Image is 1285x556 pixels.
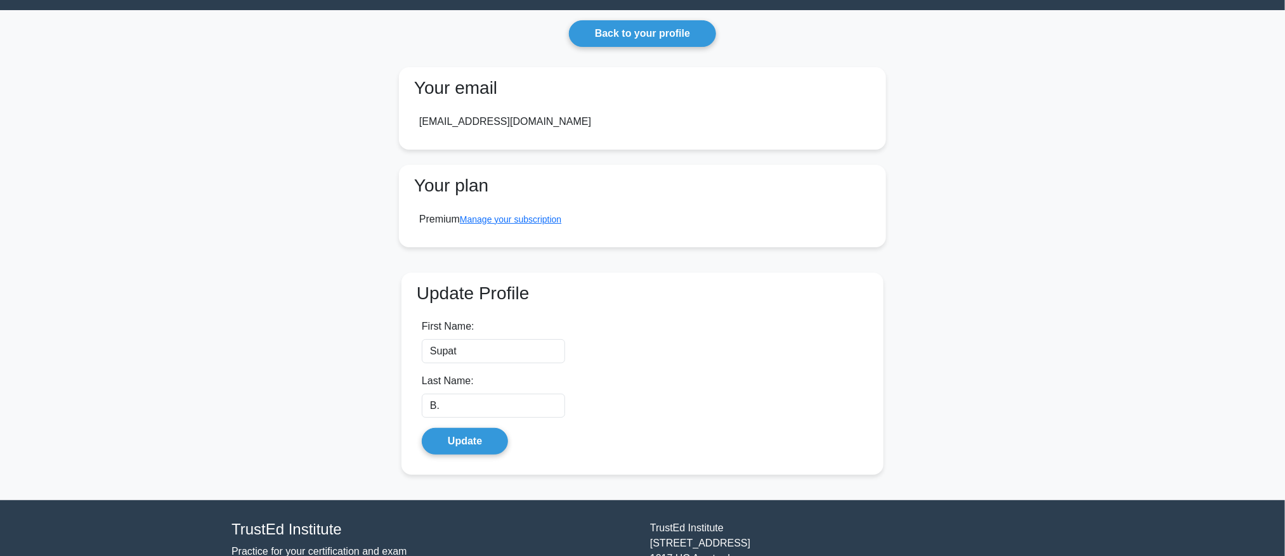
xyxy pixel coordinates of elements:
[419,114,591,129] div: [EMAIL_ADDRESS][DOMAIN_NAME]
[422,319,474,334] label: First Name:
[409,175,876,197] h3: Your plan
[569,20,716,47] a: Back to your profile
[419,212,561,227] div: Premium
[460,214,561,224] a: Manage your subscription
[412,283,873,304] h3: Update Profile
[422,428,508,455] button: Update
[232,520,635,539] h4: TrustEd Institute
[409,77,876,99] h3: Your email
[422,373,474,389] label: Last Name:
